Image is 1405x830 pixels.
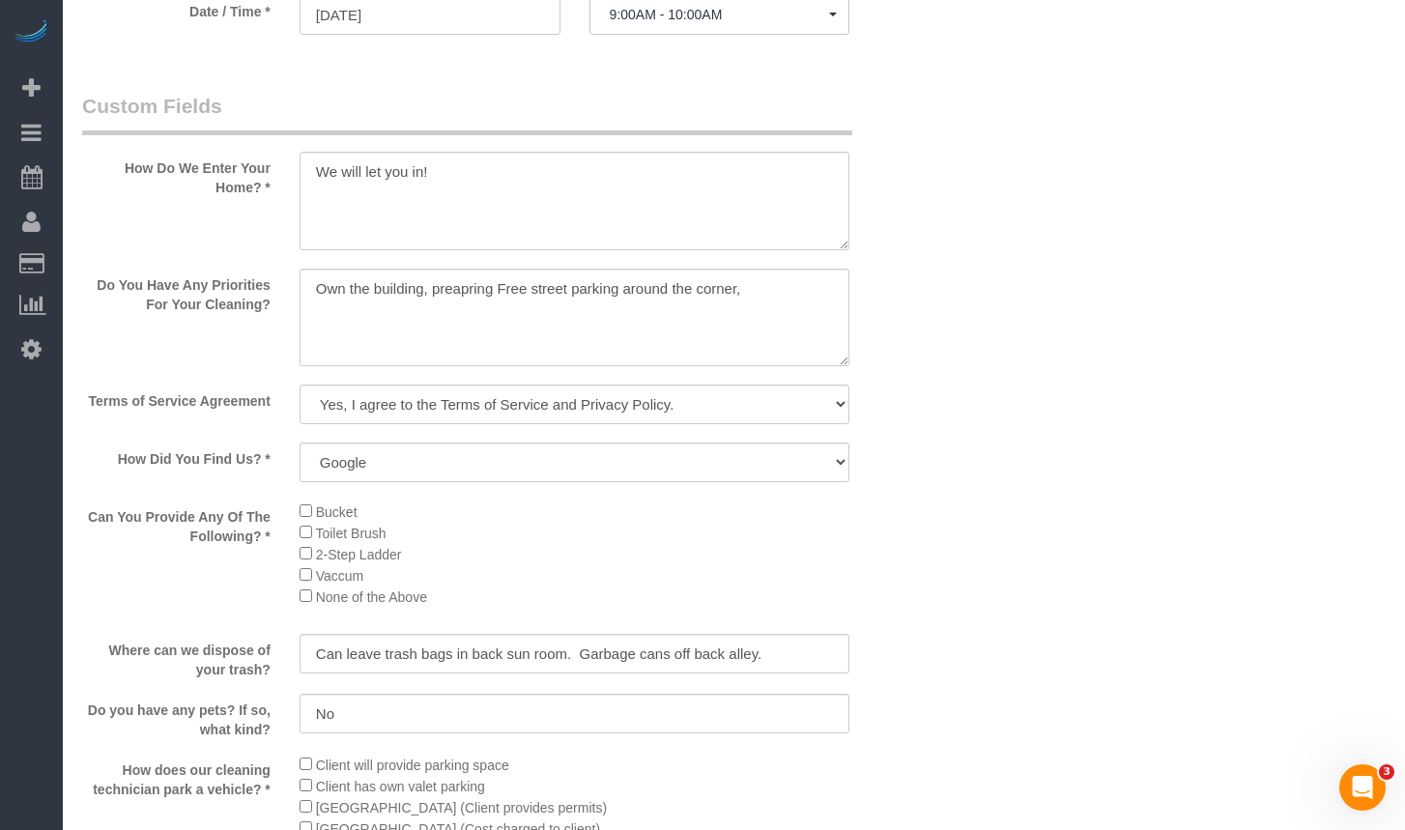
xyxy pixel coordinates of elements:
[316,779,485,794] span: Client has own valet parking
[68,443,285,469] label: How Did You Find Us? *
[300,634,850,673] input: Where can we dispose of your trash?
[1379,764,1394,780] span: 3
[316,800,607,816] span: [GEOGRAPHIC_DATA] (Client provides permits)
[68,501,285,546] label: Can You Provide Any Of The Following? *
[316,504,358,520] span: Bucket
[315,526,386,541] span: Toilet Brush
[1339,764,1386,811] iframe: Intercom live chat
[316,547,402,562] span: 2-Step Ladder
[68,269,285,314] label: Do You Have Any Priorities For Your Cleaning?
[316,568,364,584] span: Vaccum
[68,152,285,197] label: How Do We Enter Your Home? *
[610,7,830,22] span: 9:00AM - 10:00AM
[68,754,285,799] label: How does our cleaning technician park a vehicle? *
[316,589,427,605] span: None of the Above
[68,634,285,679] label: Where can we dispose of your trash?
[300,694,850,733] input: Do you have any pets? If so, what kind?
[316,758,509,773] span: Client will provide parking space
[82,92,852,135] legend: Custom Fields
[68,694,285,739] label: Do you have any pets? If so, what kind?
[12,19,50,46] img: Automaid Logo
[68,385,285,411] label: Terms of Service Agreement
